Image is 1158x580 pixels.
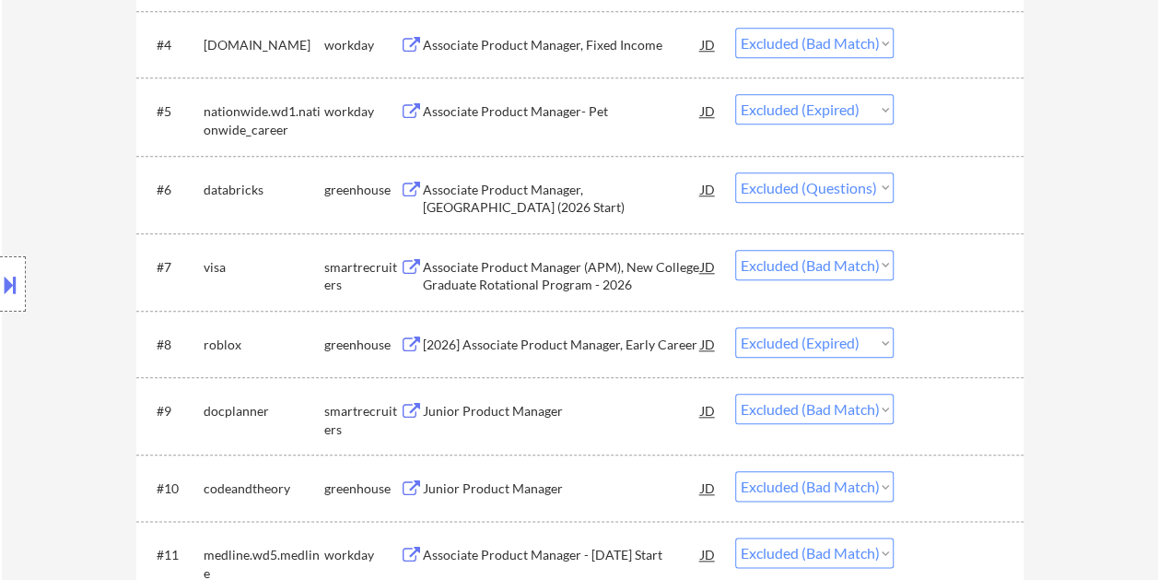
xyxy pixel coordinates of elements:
[324,36,400,54] div: workday
[699,327,718,361] div: JD
[699,172,718,206] div: JD
[157,546,189,564] div: #11
[699,250,718,283] div: JD
[699,28,718,61] div: JD
[324,102,400,121] div: workday
[423,102,701,121] div: Associate Product Manager- Pet
[423,258,701,294] div: Associate Product Manager (APM), New College Graduate Rotational Program - 2026
[324,336,400,354] div: greenhouse
[699,94,718,127] div: JD
[423,36,701,54] div: Associate Product Manager, Fixed Income
[204,479,324,498] div: codeandtheory
[423,546,701,564] div: Associate Product Manager - [DATE] Start
[423,336,701,354] div: [2026] Associate Product Manager, Early Career
[699,394,718,427] div: JD
[423,479,701,498] div: Junior Product Manager
[324,181,400,199] div: greenhouse
[423,181,701,217] div: Associate Product Manager, [GEOGRAPHIC_DATA] (2026 Start)
[423,402,701,420] div: Junior Product Manager
[204,102,324,138] div: nationwide.wd1.nationwide_career
[324,479,400,498] div: greenhouse
[157,36,189,54] div: #4
[699,538,718,571] div: JD
[699,471,718,504] div: JD
[157,479,189,498] div: #10
[324,546,400,564] div: workday
[157,102,189,121] div: #5
[324,258,400,294] div: smartrecruiters
[324,402,400,438] div: smartrecruiters
[204,36,324,54] div: [DOMAIN_NAME]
